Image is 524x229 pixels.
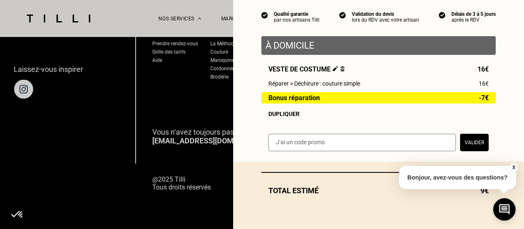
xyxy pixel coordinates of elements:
div: lors du RDV avec votre artisan [352,17,419,23]
button: X [509,163,518,172]
div: par nos artisans Tilli [274,17,319,23]
img: icon list info [339,11,346,19]
span: Veste de costume [268,65,345,73]
div: Dupliquer [268,111,489,117]
div: Délais de 3 à 5 jours [451,11,496,17]
div: après le RDV [451,17,496,23]
div: Total estimé [261,186,496,195]
img: Éditer [333,66,338,71]
p: Bonjour, avez-vous des questions? [399,166,516,189]
button: Valider [460,134,489,151]
span: Réparer > Déchirure : couture simple [268,80,360,87]
span: 16€ [479,80,489,87]
p: À domicile [266,40,492,51]
span: -7€ [479,94,489,101]
img: icon list info [261,11,268,19]
img: Supprimer [340,66,345,71]
span: 16€ [478,65,489,73]
img: icon list info [439,11,446,19]
div: Qualité garantie [274,11,319,17]
span: Bonus réparation [268,94,320,101]
input: J‘ai un code promo [268,134,456,151]
div: Validation du devis [352,11,419,17]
